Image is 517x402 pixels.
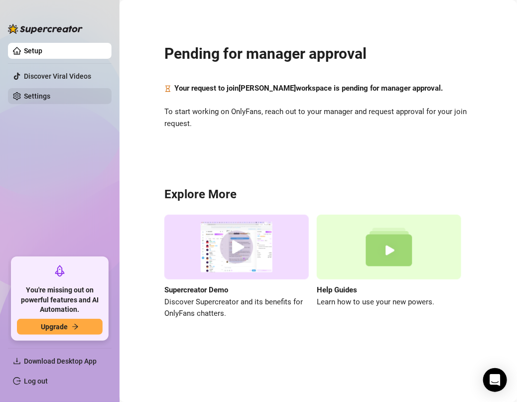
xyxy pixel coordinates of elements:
[24,377,48,385] a: Log out
[72,323,79,330] span: arrow-right
[13,357,21,365] span: download
[17,285,103,315] span: You're missing out on powerful features and AI Automation.
[164,83,171,95] span: hourglass
[317,296,461,308] span: Learn how to use your new powers.
[24,357,97,365] span: Download Desktop App
[164,187,472,203] h3: Explore More
[317,215,461,280] img: help guides
[164,285,228,294] strong: Supercreator Demo
[41,323,68,331] span: Upgrade
[17,319,103,335] button: Upgradearrow-right
[24,92,50,100] a: Settings
[8,24,83,34] img: logo-BBDzfeDw.svg
[164,215,309,280] img: supercreator demo
[483,368,507,392] div: Open Intercom Messenger
[174,84,443,93] strong: Your request to join [PERSON_NAME] workspace is pending for manager approval.
[164,106,472,130] span: To start working on OnlyFans, reach out to your manager and request approval for your join request.
[24,47,42,55] a: Setup
[54,265,66,277] span: rocket
[164,44,472,63] h2: Pending for manager approval
[164,296,309,320] span: Discover Supercreator and its benefits for OnlyFans chatters.
[164,215,309,320] a: Supercreator DemoDiscover Supercreator and its benefits for OnlyFans chatters.
[317,285,357,294] strong: Help Guides
[317,215,461,320] a: Help GuidesLearn how to use your new powers.
[24,72,91,80] a: Discover Viral Videos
